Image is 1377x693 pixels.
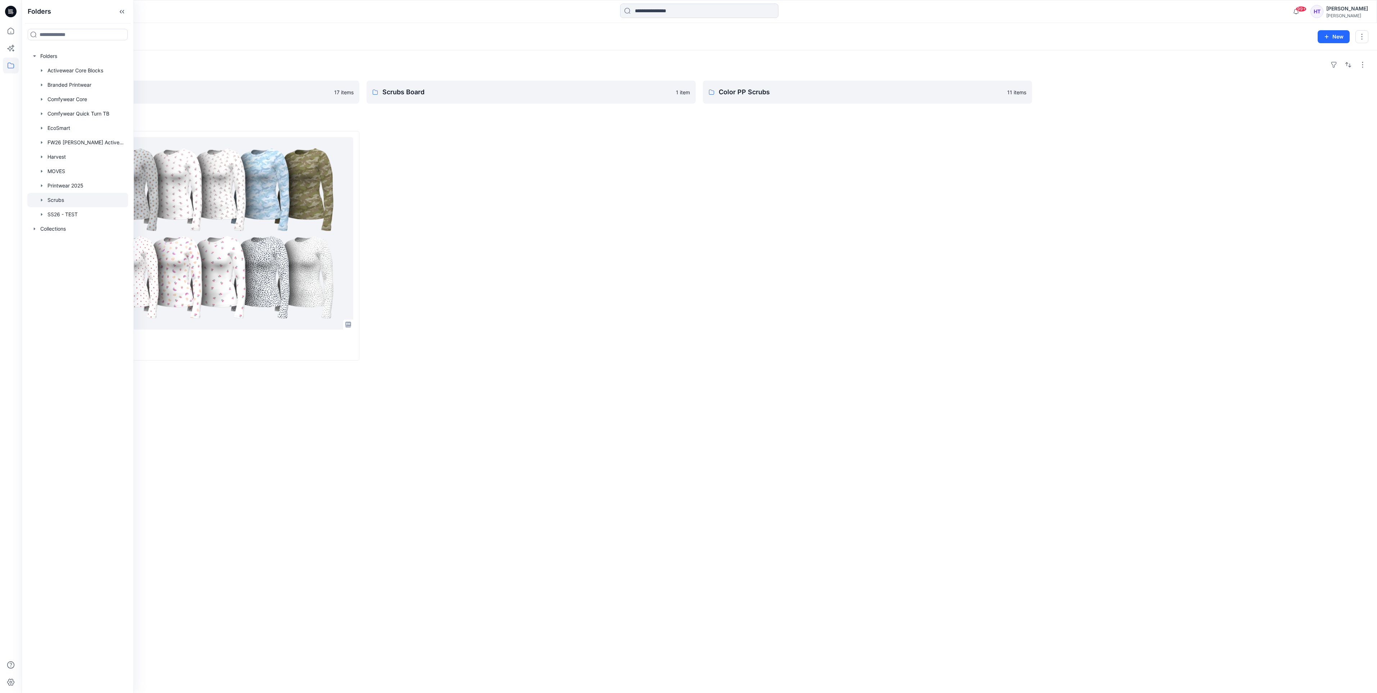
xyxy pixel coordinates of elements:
p: Underscrub Prints [36,334,353,344]
button: New [1318,30,1350,43]
p: SS 26 [46,87,330,97]
h4: Styles [30,115,1368,124]
div: HT [1310,5,1323,18]
a: SS 2617 items [30,81,359,104]
a: Color PP Scrubs11 items [703,81,1032,104]
div: [PERSON_NAME] [1326,13,1368,18]
a: Underscrub Prints [36,137,353,330]
p: 17 items [334,89,354,96]
span: 99+ [1296,6,1306,12]
p: Color PP Scrubs [719,87,1003,97]
a: Scrubs Board1 item [367,81,696,104]
p: 11 items [1007,89,1026,96]
p: Scrubs Board [382,87,672,97]
p: 1 item [676,89,690,96]
div: [PERSON_NAME] [1326,4,1368,13]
